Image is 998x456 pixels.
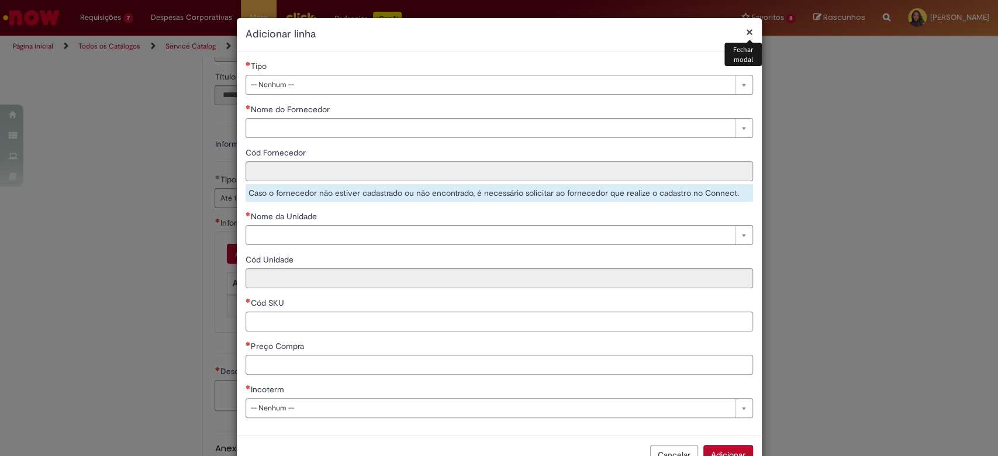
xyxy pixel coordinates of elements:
[246,254,296,265] span: Somente leitura - Cód Unidade
[251,399,729,417] span: -- Nenhum --
[246,341,251,346] span: Necessários
[246,161,753,181] input: Cód Fornecedor
[746,26,753,38] button: Fechar modal
[246,184,753,202] div: Caso o fornecedor não estiver cadastrado ou não encontrado, é necessário solicitar ao fornecedor ...
[251,384,286,395] span: Incoterm
[251,104,332,115] span: Necessários - Nome do Fornecedor
[246,105,251,109] span: Necessários
[251,61,269,71] span: Tipo
[246,212,251,216] span: Necessários
[251,211,319,222] span: Necessários - Nome da Unidade
[251,341,306,351] span: Preço Compra
[246,312,753,331] input: Cód SKU
[251,298,286,308] span: Cód SKU
[724,43,761,66] div: Fechar modal
[246,118,753,138] a: Limpar campo Nome do Fornecedor
[246,355,753,375] input: Preço Compra
[246,268,753,288] input: Cód Unidade
[246,225,753,245] a: Limpar campo Nome da Unidade
[246,27,753,42] h2: Adicionar linha
[251,75,729,94] span: -- Nenhum --
[246,147,308,158] span: Somente leitura - Cód Fornecedor
[246,298,251,303] span: Necessários
[246,385,251,389] span: Necessários
[246,61,251,66] span: Necessários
